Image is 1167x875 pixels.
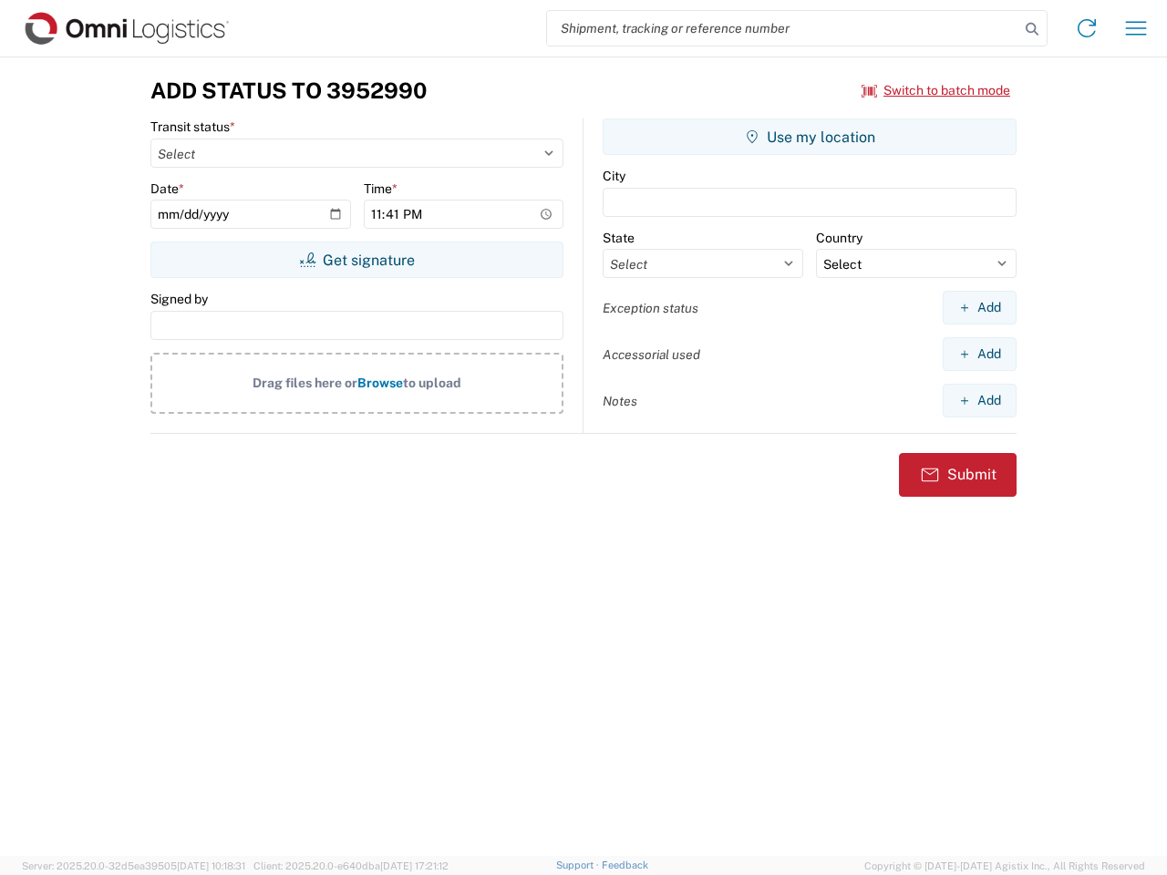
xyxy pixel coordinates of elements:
[150,242,563,278] button: Get signature
[816,230,862,246] label: Country
[603,393,637,409] label: Notes
[150,180,184,197] label: Date
[943,384,1017,417] button: Add
[603,230,635,246] label: State
[403,376,461,390] span: to upload
[22,860,245,871] span: Server: 2025.20.0-32d5ea39505
[364,180,398,197] label: Time
[177,860,245,871] span: [DATE] 10:18:31
[556,860,602,870] a: Support
[899,453,1017,497] button: Submit
[603,168,625,184] label: City
[862,76,1010,106] button: Switch to batch mode
[253,860,449,871] span: Client: 2025.20.0-e640dba
[864,858,1145,874] span: Copyright © [DATE]-[DATE] Agistix Inc., All Rights Reserved
[357,376,403,390] span: Browse
[943,337,1017,371] button: Add
[253,376,357,390] span: Drag files here or
[150,118,235,135] label: Transit status
[150,291,208,307] label: Signed by
[603,346,700,363] label: Accessorial used
[603,118,1017,155] button: Use my location
[150,77,427,104] h3: Add Status to 3952990
[603,300,698,316] label: Exception status
[380,860,449,871] span: [DATE] 17:21:12
[547,11,1019,46] input: Shipment, tracking or reference number
[602,860,648,870] a: Feedback
[943,291,1017,324] button: Add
